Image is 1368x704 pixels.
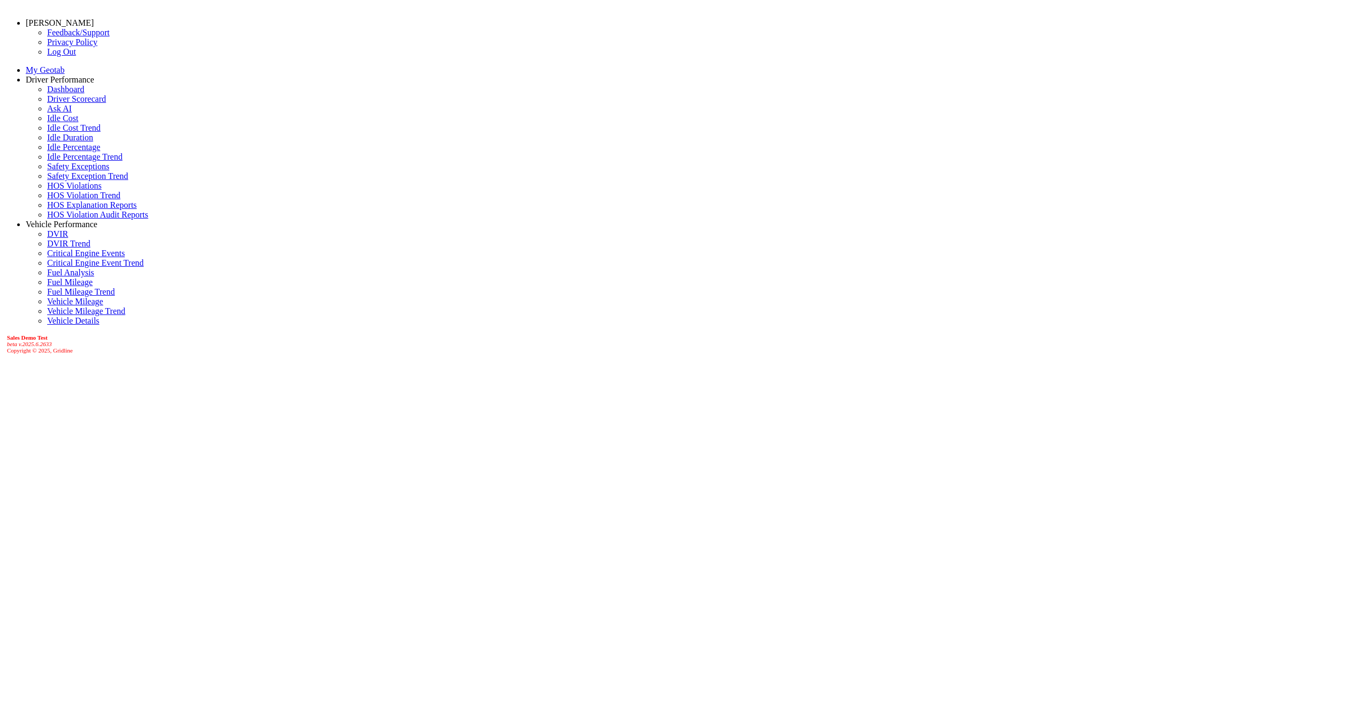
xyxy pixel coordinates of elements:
[47,94,106,103] a: Driver Scorecard
[47,210,148,219] a: HOS Violation Audit Reports
[47,200,137,209] a: HOS Explanation Reports
[47,162,109,171] a: Safety Exceptions
[47,85,84,94] a: Dashboard
[47,306,125,316] a: Vehicle Mileage Trend
[47,268,94,277] a: Fuel Analysis
[47,258,144,267] a: Critical Engine Event Trend
[47,239,90,248] a: DVIR Trend
[47,229,68,238] a: DVIR
[47,191,121,200] a: HOS Violation Trend
[47,123,101,132] a: Idle Cost Trend
[47,249,125,258] a: Critical Engine Events
[7,334,48,341] b: Sales Demo Test
[47,47,76,56] a: Log Out
[26,18,94,27] a: [PERSON_NAME]
[7,334,1364,354] div: Copyright © 2025, Gridline
[47,278,93,287] a: Fuel Mileage
[47,297,103,306] a: Vehicle Mileage
[47,316,99,325] a: Vehicle Details
[47,152,122,161] a: Idle Percentage Trend
[7,341,52,347] i: beta v.2025.6.2633
[47,114,78,123] a: Idle Cost
[47,28,109,37] a: Feedback/Support
[26,75,94,84] a: Driver Performance
[47,133,93,142] a: Idle Duration
[26,220,98,229] a: Vehicle Performance
[26,65,64,74] a: My Geotab
[47,38,98,47] a: Privacy Policy
[47,104,72,113] a: Ask AI
[47,181,101,190] a: HOS Violations
[47,171,128,181] a: Safety Exception Trend
[47,143,100,152] a: Idle Percentage
[47,287,115,296] a: Fuel Mileage Trend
